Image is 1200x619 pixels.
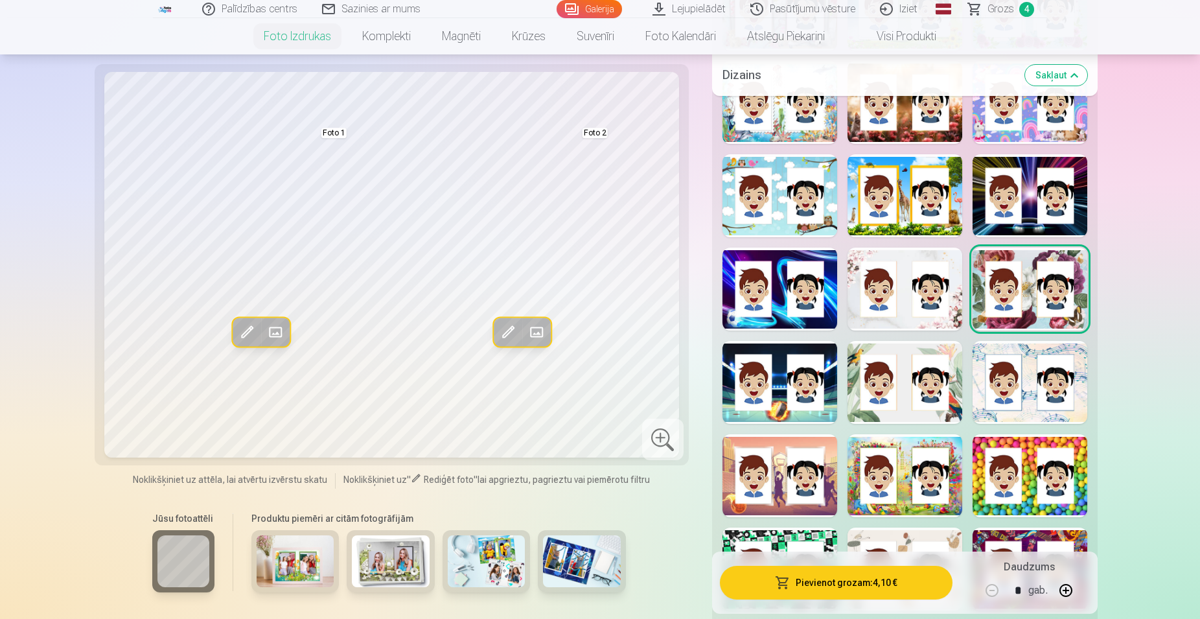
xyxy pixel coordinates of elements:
[1025,65,1087,86] button: Sakļaut
[840,18,952,54] a: Visi produkti
[1019,2,1034,17] span: 4
[561,18,630,54] a: Suvenīri
[424,474,474,485] span: Rediģēt foto
[987,1,1014,17] span: Grozs
[347,18,426,54] a: Komplekti
[246,512,631,525] h6: Produktu piemēri ar citām fotogrāfijām
[407,474,411,485] span: "
[1028,575,1048,606] div: gab.
[343,474,407,485] span: Noklikšķiniet uz
[720,566,952,600] button: Pievienot grozam:4,10 €
[133,473,327,486] span: Noklikšķiniet uz attēla, lai atvērtu izvērstu skatu
[152,512,214,525] h6: Jūsu fotoattēli
[732,18,840,54] a: Atslēgu piekariņi
[722,66,1015,84] h5: Dizains
[248,18,347,54] a: Foto izdrukas
[1004,559,1055,575] h5: Daudzums
[474,474,478,485] span: "
[478,474,650,485] span: lai apgrieztu, pagrieztu vai piemērotu filtru
[496,18,561,54] a: Krūzes
[426,18,496,54] a: Magnēti
[630,18,732,54] a: Foto kalendāri
[158,5,172,13] img: /fa1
